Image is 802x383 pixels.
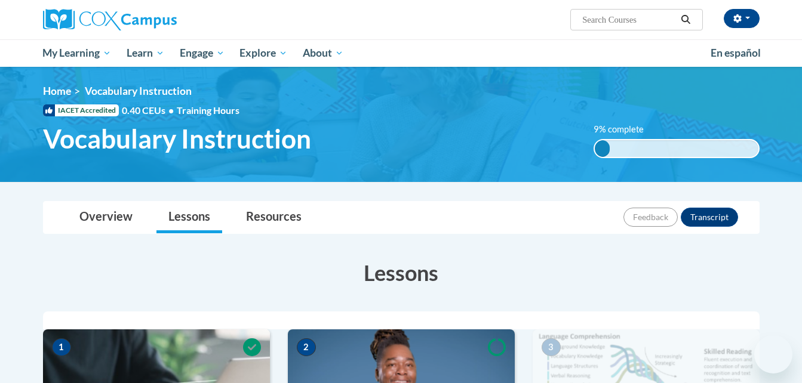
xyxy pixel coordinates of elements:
button: Transcript [681,208,738,227]
span: 0.40 CEUs [122,104,177,117]
span: Learn [127,46,164,60]
a: Learn [119,39,172,67]
img: Cox Campus [43,9,177,30]
span: • [168,104,174,116]
button: Feedback [623,208,678,227]
button: Search [677,13,695,27]
span: 1 [52,338,71,356]
a: Engage [172,39,232,67]
span: My Learning [42,46,111,60]
h3: Lessons [43,258,760,288]
input: Search Courses [581,13,677,27]
span: IACET Accredited [43,104,119,116]
a: About [295,39,351,67]
span: About [303,46,343,60]
a: Cox Campus [43,9,270,30]
div: Main menu [25,39,778,67]
button: Account Settings [724,9,760,28]
a: En español [703,41,769,66]
span: Training Hours [177,104,239,116]
a: Resources [234,202,314,233]
span: En español [711,47,761,59]
span: 3 [542,338,561,356]
span: Engage [180,46,225,60]
span: Explore [239,46,287,60]
iframe: Button to launch messaging window [754,335,792,373]
a: Home [43,85,71,97]
a: Overview [67,202,145,233]
div: 9% complete [595,140,610,157]
a: Explore [232,39,295,67]
a: Lessons [156,202,222,233]
span: Vocabulary Instruction [85,85,192,97]
a: My Learning [35,39,119,67]
span: Vocabulary Instruction [43,123,311,155]
span: 2 [297,338,316,356]
label: 9% complete [594,123,662,136]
